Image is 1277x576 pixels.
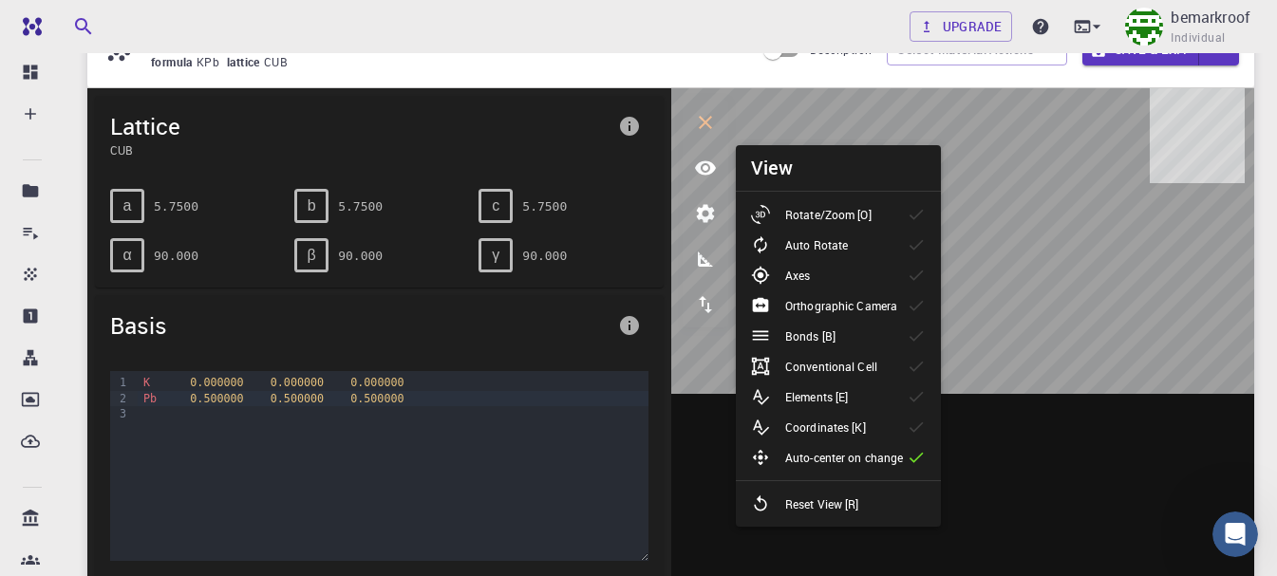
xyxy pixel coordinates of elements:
[910,11,1013,42] a: Upgrade
[227,54,264,69] span: lattice
[154,190,198,223] pre: 5.7500
[785,206,872,223] p: Rotate/Zoom [O]
[110,111,610,141] span: Lattice
[1212,511,1258,557] iframe: Intercom live chat
[785,297,897,314] p: Orthographic Camera
[55,346,57,369] p: Workflows
[1171,6,1250,28] p: bemarkroof
[522,239,567,272] pre: 90.000
[154,239,198,272] pre: 90.000
[110,310,610,341] span: Basis
[151,54,197,69] span: formula
[110,141,610,158] span: CUB
[308,197,316,214] span: b
[264,54,295,69] span: CUB
[610,107,648,145] button: info
[190,376,243,389] span: 0.000000
[785,388,848,405] p: Elements [E]
[197,54,227,69] span: KPb
[338,190,383,223] pre: 5.7500
[110,406,129,421] div: 3
[110,391,129,406] div: 2
[55,179,57,202] p: Projects
[55,305,57,327] p: Properties
[610,307,648,344] button: info
[350,376,404,389] span: 0.000000
[123,197,132,214] span: a
[1171,28,1225,47] span: Individual
[1125,8,1163,46] img: bemarkroof
[271,376,324,389] span: 0.000000
[350,392,404,405] span: 0.500000
[55,263,57,286] p: Materials
[143,376,150,389] span: K
[810,42,872,57] span: Description
[55,61,57,84] p: Dashboard
[38,13,106,30] span: Support
[55,548,57,571] p: Accounts
[308,247,316,264] span: β
[55,430,57,453] p: External Uploads
[143,392,157,405] span: Pb
[785,449,903,466] p: Auto-center on change
[785,267,810,284] p: Axes
[785,236,848,253] p: Auto Rotate
[55,388,57,411] p: Dropbox
[492,247,499,264] span: γ
[190,392,243,405] span: 0.500000
[785,418,866,436] p: Coordinates [K]
[338,239,383,272] pre: 90.000
[122,247,131,264] span: α
[785,358,877,375] p: Conventional Cell
[271,392,324,405] span: 0.500000
[751,153,794,183] h6: View
[785,495,859,512] p: Reset View [R]
[785,327,836,344] p: Bonds [B]
[55,221,57,244] p: Jobs
[110,375,129,390] div: 1
[522,190,567,223] pre: 5.7500
[492,197,499,214] span: c
[15,17,42,36] img: logo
